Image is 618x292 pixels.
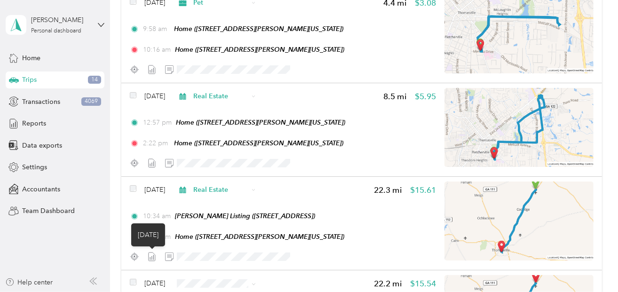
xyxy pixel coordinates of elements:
img: minimap [444,88,594,167]
span: 10:16 am [143,45,171,55]
span: $5.95 [415,91,436,103]
span: 10:34 am [143,211,171,221]
div: Personal dashboard [31,28,81,34]
span: Home ([STREET_ADDRESS][PERSON_NAME][US_STATE]) [175,233,344,240]
span: [DATE] [144,185,165,195]
span: Home ([STREET_ADDRESS][PERSON_NAME][US_STATE]) [174,25,344,32]
span: 4069 [81,97,101,106]
span: 14 [88,76,101,84]
span: Trips [22,75,37,85]
span: 2:22 pm [143,138,170,148]
span: Home ([STREET_ADDRESS][PERSON_NAME][US_STATE]) [175,46,344,53]
span: Settings [22,162,47,172]
span: Transactions [22,97,60,107]
span: $15.54 [410,278,436,290]
span: Real Estate [193,185,248,195]
button: Help center [5,277,53,287]
span: Home [22,53,40,63]
div: [PERSON_NAME] [31,15,90,25]
iframe: Everlance-gr Chat Button Frame [565,239,618,292]
span: [DATE] [144,91,165,101]
div: [DATE] [131,223,165,246]
span: Reports [22,118,46,128]
span: [PERSON_NAME] Listing ([STREET_ADDRESS]) [175,212,315,220]
span: Accountants [22,184,60,194]
span: 22.3 mi [374,184,402,196]
img: minimap [444,182,594,260]
span: 12:57 pm [143,118,172,127]
span: Data exports [22,141,62,150]
span: Home ([STREET_ADDRESS][PERSON_NAME][US_STATE]) [174,139,344,147]
span: Home ([STREET_ADDRESS][PERSON_NAME][US_STATE]) [176,118,345,126]
span: [DATE] [144,278,165,288]
span: Real Estate [193,91,248,101]
span: $15.61 [410,184,436,196]
span: 22.2 mi [374,278,402,290]
span: 8.5 mi [383,91,407,103]
span: Team Dashboard [22,206,75,216]
span: 9:58 am [143,24,170,34]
